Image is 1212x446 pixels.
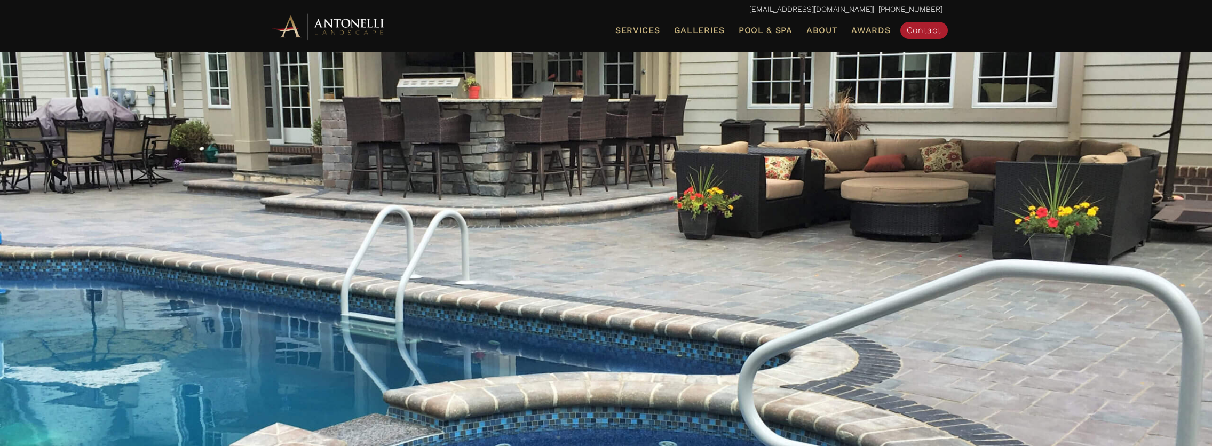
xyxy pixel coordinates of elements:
span: Pool & Spa [739,25,793,35]
a: Galleries [670,23,729,37]
a: Contact [900,22,948,39]
span: Galleries [674,25,725,35]
a: About [802,23,842,37]
span: Services [615,26,660,35]
a: Pool & Spa [734,23,797,37]
p: | [PHONE_NUMBER] [270,3,942,17]
span: About [806,26,838,35]
a: Services [611,23,664,37]
a: [EMAIL_ADDRESS][DOMAIN_NAME] [749,5,873,13]
span: Contact [907,25,941,35]
span: Awards [851,25,890,35]
img: Antonelli Horizontal Logo [270,12,387,41]
a: Awards [847,23,894,37]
